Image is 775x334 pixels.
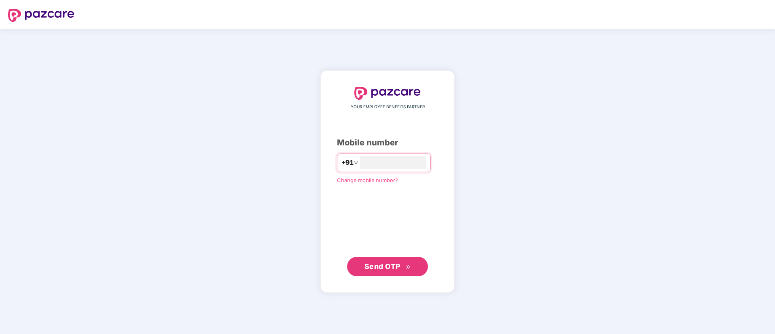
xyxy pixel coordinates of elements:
[354,160,358,165] span: down
[347,257,428,276] button: Send OTPdouble-right
[351,104,425,110] span: YOUR EMPLOYEE BENEFITS PARTNER
[337,137,438,149] div: Mobile number
[354,87,421,100] img: logo
[341,158,354,168] span: +91
[337,177,398,183] a: Change mobile number?
[406,265,411,270] span: double-right
[8,9,74,22] img: logo
[364,262,400,271] span: Send OTP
